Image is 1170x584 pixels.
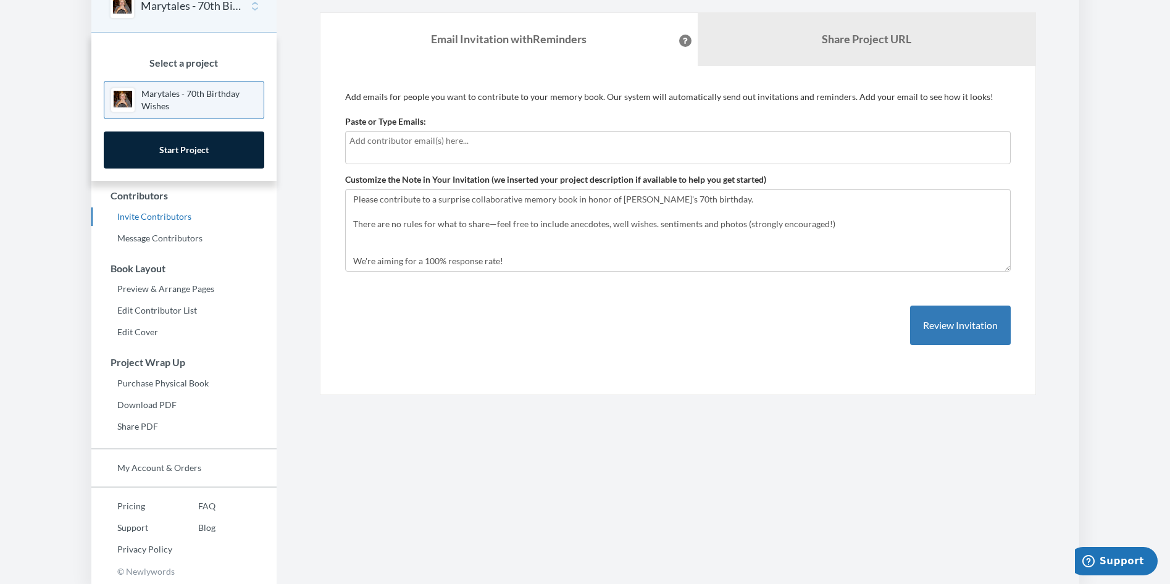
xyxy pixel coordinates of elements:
textarea: Please contribute to a surprise collaborative memory book in honor of [PERSON_NAME]'s 70th birthd... [345,189,1011,272]
p: © Newlywords [91,562,277,581]
a: Purchase Physical Book [91,374,277,393]
a: Edit Cover [91,323,277,341]
a: Edit Contributor List [91,301,277,320]
h3: Book Layout [92,263,277,274]
input: Add contributor email(s) here... [349,134,1006,148]
a: Invite Contributors [91,207,277,226]
a: Privacy Policy [91,540,172,559]
a: Share PDF [91,417,277,436]
p: Add emails for people you want to contribute to your memory book. Our system will automatically s... [345,91,1011,103]
a: Start Project [104,131,264,169]
a: My Account & Orders [91,459,277,477]
b: Share Project URL [822,32,911,46]
h3: Select a project [104,57,264,69]
p: Marytales - 70th Birthday Wishes [141,88,257,112]
a: Pricing [91,497,172,515]
a: Message Contributors [91,229,277,248]
a: Marytales - 70th Birthday Wishes [104,81,264,119]
a: Blog [172,519,215,537]
button: Review Invitation [910,306,1011,346]
label: Customize the Note in Your Invitation (we inserted your project description if available to help ... [345,173,766,186]
a: Support [91,519,172,537]
label: Paste or Type Emails: [345,115,426,128]
h3: Project Wrap Up [92,357,277,368]
a: Preview & Arrange Pages [91,280,277,298]
a: FAQ [172,497,215,515]
a: Download PDF [91,396,277,414]
strong: Email Invitation with Reminders [431,32,587,46]
h3: Contributors [92,190,277,201]
iframe: Opens a widget where you can chat to one of our agents [1075,547,1158,578]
